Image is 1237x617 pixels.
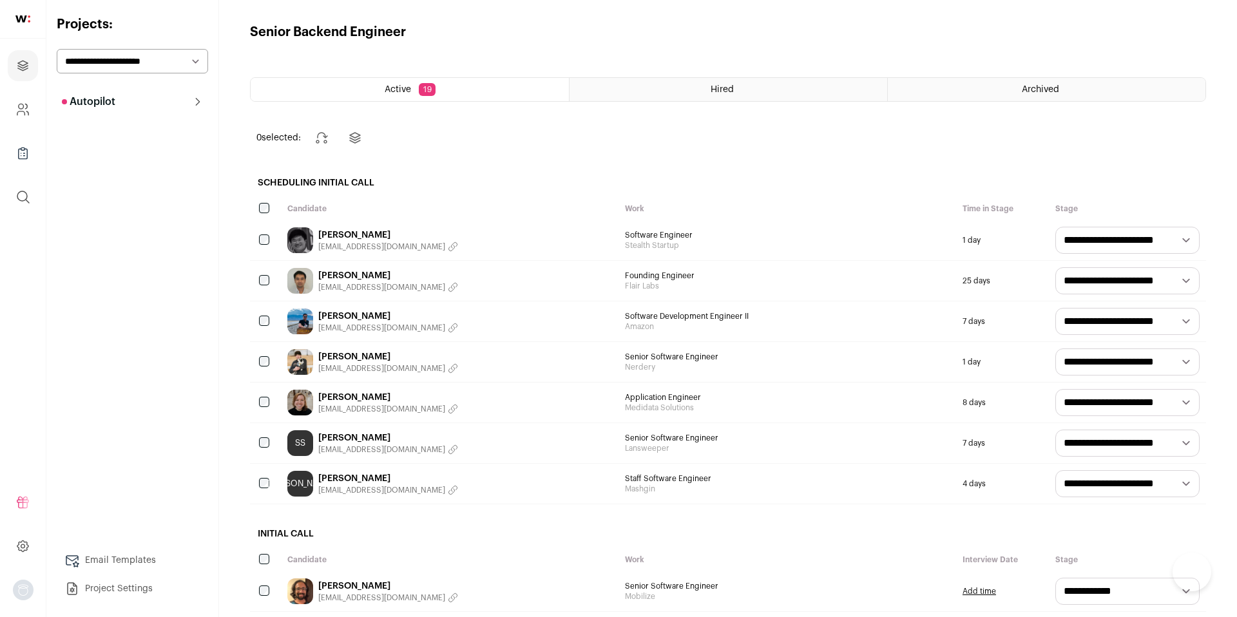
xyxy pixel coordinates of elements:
a: [PERSON_NAME] [318,432,458,444]
a: Company and ATS Settings [8,94,38,125]
button: [EMAIL_ADDRESS][DOMAIN_NAME] [318,404,458,414]
button: [EMAIL_ADDRESS][DOMAIN_NAME] [318,444,458,455]
div: Work [618,197,956,220]
div: Stage [1049,197,1206,220]
button: [EMAIL_ADDRESS][DOMAIN_NAME] [318,323,458,333]
a: [PERSON_NAME] [318,229,458,242]
img: f4ce029021a68f25046179e8707c71a7777e1939a6204ee4e3382aeaa8476fce [287,308,313,334]
span: [EMAIL_ADDRESS][DOMAIN_NAME] [318,404,445,414]
div: Interview Date [956,548,1049,571]
div: Time in Stage [956,197,1049,220]
div: 1 day [956,342,1049,382]
a: SS [287,430,313,456]
span: Active [385,85,411,94]
img: a685c2e83ef4fbf0d1fac9a772a3e743d9c1602d039cdbb1808e7a86098fee47.jpg [287,390,313,415]
span: [EMAIL_ADDRESS][DOMAIN_NAME] [318,363,445,374]
span: Software Engineer [625,230,950,240]
div: Candidate [281,197,618,220]
a: [PERSON_NAME] [318,580,458,593]
button: [EMAIL_ADDRESS][DOMAIN_NAME] [318,282,458,292]
span: [EMAIL_ADDRESS][DOMAIN_NAME] [318,282,445,292]
span: Mobilize [625,591,950,602]
button: [EMAIL_ADDRESS][DOMAIN_NAME] [318,242,458,252]
iframe: Help Scout Beacon - Open [1173,553,1211,591]
img: efde38b10c4c1788c56741f0976fb49337f1f38543fcf83847a526532420b15b.jpg [287,349,313,375]
span: Staff Software Engineer [625,473,950,484]
div: 8 days [956,383,1049,422]
div: Stage [1049,548,1206,571]
div: Work [618,548,956,571]
span: Senior Software Engineer [625,352,950,362]
a: Email Templates [57,547,208,573]
a: Hired [570,78,887,101]
span: [EMAIL_ADDRESS][DOMAIN_NAME] [318,593,445,603]
h2: Scheduling Initial Call [250,169,1206,197]
span: Stealth Startup [625,240,950,251]
img: ab748c82bd89ac357a7ea04b879c05a3475dcbe29972ed90a51ba6ff33d67aa3.jpg [287,578,313,604]
a: [PERSON_NAME] [287,471,313,497]
span: Mashgin [625,484,950,494]
button: [EMAIL_ADDRESS][DOMAIN_NAME] [318,363,458,374]
h2: Projects: [57,15,208,33]
button: Autopilot [57,89,208,115]
span: Senior Software Engineer [625,433,950,443]
span: Hired [711,85,734,94]
img: nopic.png [13,580,34,600]
span: Application Engineer [625,392,950,403]
span: 19 [419,83,436,96]
div: 25 days [956,261,1049,301]
a: [PERSON_NAME] [318,310,458,323]
span: Flair Labs [625,281,950,291]
a: Projects [8,50,38,81]
a: Company Lists [8,138,38,169]
span: [EMAIL_ADDRESS][DOMAIN_NAME] [318,444,445,455]
span: Senior Software Engineer [625,581,950,591]
p: Autopilot [62,94,115,109]
button: [EMAIL_ADDRESS][DOMAIN_NAME] [318,593,458,603]
span: Archived [1022,85,1059,94]
button: [EMAIL_ADDRESS][DOMAIN_NAME] [318,485,458,495]
span: Founding Engineer [625,271,950,281]
button: Open dropdown [13,580,34,600]
span: Amazon [625,321,950,332]
img: 2ec90a469978093037ba8e2cdb2ec0cc38c90f60a40d442937e727ab7e17b8cd.jpg [287,227,313,253]
h1: Senior Backend Engineer [250,23,406,41]
a: [PERSON_NAME] [318,391,458,404]
span: 0 [256,133,262,142]
span: [EMAIL_ADDRESS][DOMAIN_NAME] [318,323,445,333]
div: 4 days [956,464,1049,504]
a: Add time [963,586,996,596]
div: Candidate [281,548,618,571]
span: Medidata Solutions [625,403,950,413]
div: 7 days [956,423,1049,463]
span: [EMAIL_ADDRESS][DOMAIN_NAME] [318,485,445,495]
a: [PERSON_NAME] [318,350,458,363]
img: bab8b33e86cd73e84f5b41abe8ab594dca07c18919c6ca71947968b744f75c2a [287,268,313,294]
h2: Initial Call [250,520,1206,548]
span: Nerdery [625,362,950,372]
a: Archived [888,78,1205,101]
span: Software Development Engineer II [625,311,950,321]
div: 7 days [956,301,1049,341]
a: [PERSON_NAME] [318,269,458,282]
img: wellfound-shorthand-0d5821cbd27db2630d0214b213865d53afaa358527fdda9d0ea32b1df1b89c2c.svg [15,15,30,23]
button: Change stage [306,122,337,153]
span: selected: [256,131,301,144]
a: [PERSON_NAME] [318,472,458,485]
div: 1 day [956,220,1049,260]
span: [EMAIL_ADDRESS][DOMAIN_NAME] [318,242,445,252]
a: Project Settings [57,576,208,602]
span: Lansweeper [625,443,950,453]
